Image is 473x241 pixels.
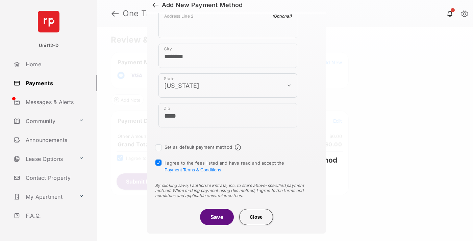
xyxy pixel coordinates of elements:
span: I agree to the fees listed and have read and accept the [165,160,284,172]
div: payment_method_screening[postal_addresses][addressLine2] [158,10,297,38]
div: payment_method_screening[postal_addresses][administrativeArea] [158,73,297,98]
span: Default payment method info [235,144,241,150]
label: Set as default payment method [165,144,232,150]
div: Add New Payment Method [162,1,243,9]
button: I agree to the fees listed and have read and accept the [165,167,221,172]
button: Save [200,209,234,225]
div: payment_method_screening[postal_addresses][locality] [158,44,297,68]
button: Close [239,209,273,225]
div: payment_method_screening[postal_addresses][postalCode] [158,103,297,127]
div: By clicking save, I authorize Entrata, Inc. to store above-specified payment method. When making ... [155,183,318,198]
